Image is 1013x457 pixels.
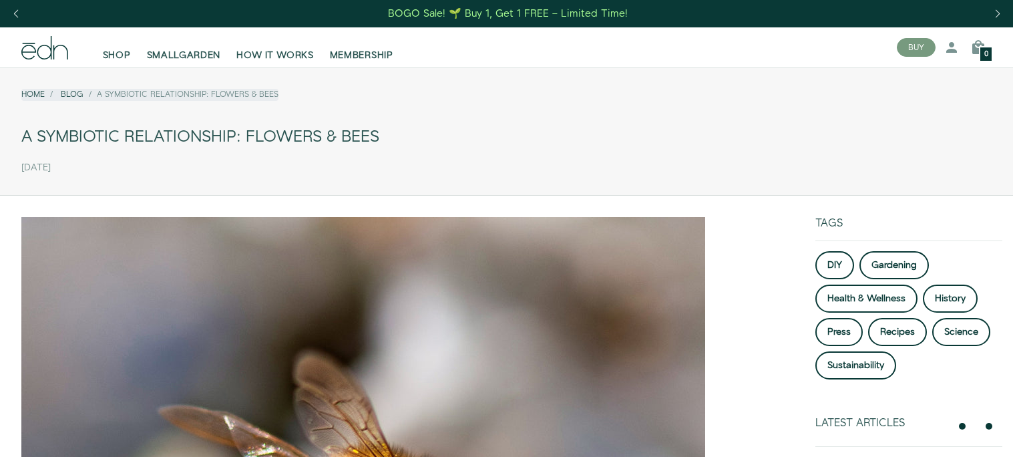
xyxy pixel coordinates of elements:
a: HOW IT WORKS [228,33,321,62]
div: A Symbiotic Relationship: Flowers & Bees [21,122,992,152]
a: Science [932,318,990,346]
span: SHOP [103,49,131,62]
button: BUY [897,38,936,57]
li: A Symbiotic Relationship: Flowers & Bees [83,89,278,100]
time: [DATE] [21,162,51,174]
a: Home [21,89,45,100]
a: MEMBERSHIP [322,33,401,62]
span: HOW IT WORKS [236,49,313,62]
a: SMALLGARDEN [139,33,229,62]
span: 0 [984,51,988,58]
span: MEMBERSHIP [330,49,393,62]
a: SHOP [95,33,139,62]
a: Press [815,318,863,346]
a: DIY [815,251,854,279]
a: Sustainability [815,351,896,379]
div: Tags [815,217,1002,241]
nav: breadcrumbs [21,89,278,100]
a: BOGO Sale! 🌱 Buy 1, Get 1 FREE – Limited Time! [387,3,629,24]
a: Recipes [868,318,927,346]
a: History [923,285,978,313]
a: Health & Wellness [815,285,918,313]
a: Gardening [859,251,929,279]
span: SMALLGARDEN [147,49,221,62]
div: Latest Articles [815,417,949,430]
div: BOGO Sale! 🌱 Buy 1, Get 1 FREE – Limited Time! [388,7,628,21]
a: Blog [61,89,83,100]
